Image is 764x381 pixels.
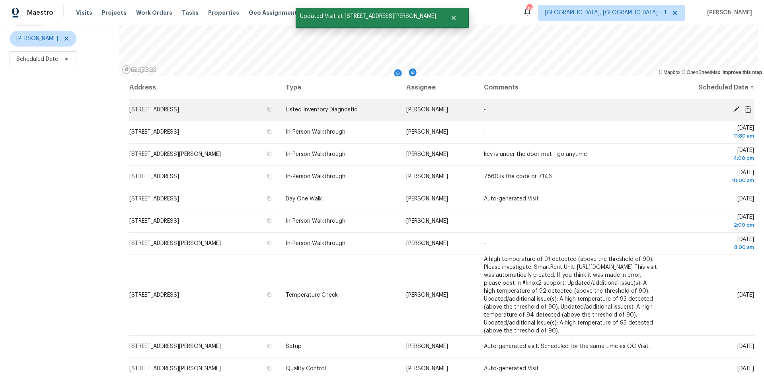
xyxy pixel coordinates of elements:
[286,241,345,246] span: In-Person Walkthrough
[286,152,345,157] span: In-Person Walkthrough
[286,344,302,349] span: Setup
[129,366,221,371] span: [STREET_ADDRESS][PERSON_NAME]
[526,5,532,13] div: 39
[279,76,400,99] th: Type
[76,9,92,17] span: Visits
[249,9,300,17] span: Geo Assignments
[672,132,754,140] div: 11:30 am
[266,128,273,135] button: Copy Address
[266,217,273,224] button: Copy Address
[129,76,279,99] th: Address
[742,106,754,113] span: Cancel
[266,195,273,202] button: Copy Address
[672,214,754,229] span: [DATE]
[440,10,467,26] button: Close
[730,106,742,113] span: Edit
[723,70,762,75] a: Improve this map
[672,148,754,162] span: [DATE]
[665,76,754,99] th: Scheduled Date ↑
[406,107,448,113] span: [PERSON_NAME]
[484,107,486,113] span: -
[129,344,221,349] span: [STREET_ADDRESS][PERSON_NAME]
[737,366,754,371] span: [DATE]
[672,170,754,185] span: [DATE]
[129,196,179,202] span: [STREET_ADDRESS]
[737,292,754,298] span: [DATE]
[129,241,221,246] span: [STREET_ADDRESS][PERSON_NAME]
[394,69,402,82] div: Map marker
[406,218,448,224] span: [PERSON_NAME]
[737,196,754,202] span: [DATE]
[484,196,539,202] span: Auto-generated Visit
[406,129,448,135] span: [PERSON_NAME]
[672,177,754,185] div: 10:00 am
[182,10,199,16] span: Tasks
[406,174,448,179] span: [PERSON_NAME]
[16,35,58,43] span: [PERSON_NAME]
[286,218,345,224] span: In-Person Walkthrough
[672,243,754,251] div: 8:00 am
[484,241,486,246] span: -
[129,292,179,298] span: [STREET_ADDRESS]
[406,366,448,371] span: [PERSON_NAME]
[266,106,273,113] button: Copy Address
[266,173,273,180] button: Copy Address
[672,237,754,251] span: [DATE]
[545,9,667,17] span: [GEOGRAPHIC_DATA], [GEOGRAPHIC_DATA] + 1
[484,366,539,371] span: Auto-generated Visit
[296,8,440,25] span: Updated Visit at [STREET_ADDRESS][PERSON_NAME]
[484,344,650,349] span: Auto-generated visit. Scheduled for the same time as QC Visit.
[286,292,338,298] span: Temperature Check
[672,154,754,162] div: 4:00 pm
[16,55,58,63] span: Scheduled Date
[129,152,221,157] span: [STREET_ADDRESS][PERSON_NAME]
[484,152,587,157] span: key is under the door mat - go anytime
[266,150,273,157] button: Copy Address
[122,65,157,74] a: Mapbox homepage
[659,70,680,75] a: Mapbox
[406,344,448,349] span: [PERSON_NAME]
[406,196,448,202] span: [PERSON_NAME]
[704,9,752,17] span: [PERSON_NAME]
[27,9,53,17] span: Maestro
[286,174,345,179] span: In-Person Walkthrough
[672,125,754,140] span: [DATE]
[406,152,448,157] span: [PERSON_NAME]
[409,68,417,81] div: Map marker
[484,129,486,135] span: -
[484,257,657,334] span: A high temperature of 91 detected (above the threshold of 90). Please investigate. SmartRent Unit...
[129,129,179,135] span: [STREET_ADDRESS]
[400,76,478,99] th: Assignee
[208,9,239,17] span: Properties
[129,218,179,224] span: [STREET_ADDRESS]
[286,107,357,113] span: Listed Inventory Diagnostic
[406,241,448,246] span: [PERSON_NAME]
[672,221,754,229] div: 2:00 pm
[102,9,127,17] span: Projects
[286,196,322,202] span: Day One Walk
[129,174,179,179] span: [STREET_ADDRESS]
[266,291,273,298] button: Copy Address
[484,174,552,179] span: 7860 is the code or 7146
[129,107,179,113] span: [STREET_ADDRESS]
[737,344,754,349] span: [DATE]
[406,292,448,298] span: [PERSON_NAME]
[286,129,345,135] span: In-Person Walkthrough
[682,70,720,75] a: OpenStreetMap
[266,365,273,372] button: Copy Address
[477,76,665,99] th: Comments
[136,9,172,17] span: Work Orders
[484,218,486,224] span: -
[286,366,326,371] span: Quality Control
[266,342,273,350] button: Copy Address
